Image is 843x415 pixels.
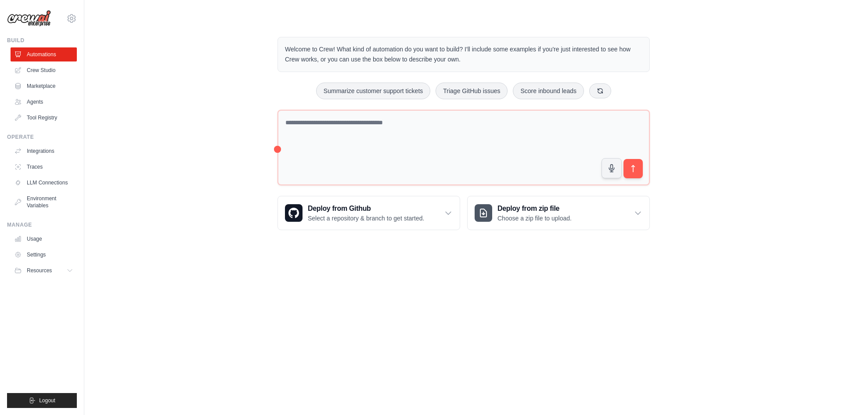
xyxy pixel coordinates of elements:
[497,214,572,223] p: Choose a zip file to upload.
[11,79,77,93] a: Marketplace
[513,83,584,99] button: Score inbound leads
[11,248,77,262] a: Settings
[39,397,55,404] span: Logout
[436,83,508,99] button: Triage GitHub issues
[7,393,77,408] button: Logout
[11,263,77,278] button: Resources
[7,221,77,228] div: Manage
[285,44,642,65] p: Welcome to Crew! What kind of automation do you want to build? I'll include some examples if you'...
[7,10,51,27] img: Logo
[11,144,77,158] a: Integrations
[11,160,77,174] a: Traces
[11,111,77,125] a: Tool Registry
[11,191,77,213] a: Environment Variables
[497,203,572,214] h3: Deploy from zip file
[7,134,77,141] div: Operate
[316,83,430,99] button: Summarize customer support tickets
[11,232,77,246] a: Usage
[308,214,424,223] p: Select a repository & branch to get started.
[11,176,77,190] a: LLM Connections
[308,203,424,214] h3: Deploy from Github
[7,37,77,44] div: Build
[27,267,52,274] span: Resources
[11,47,77,61] a: Automations
[11,95,77,109] a: Agents
[11,63,77,77] a: Crew Studio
